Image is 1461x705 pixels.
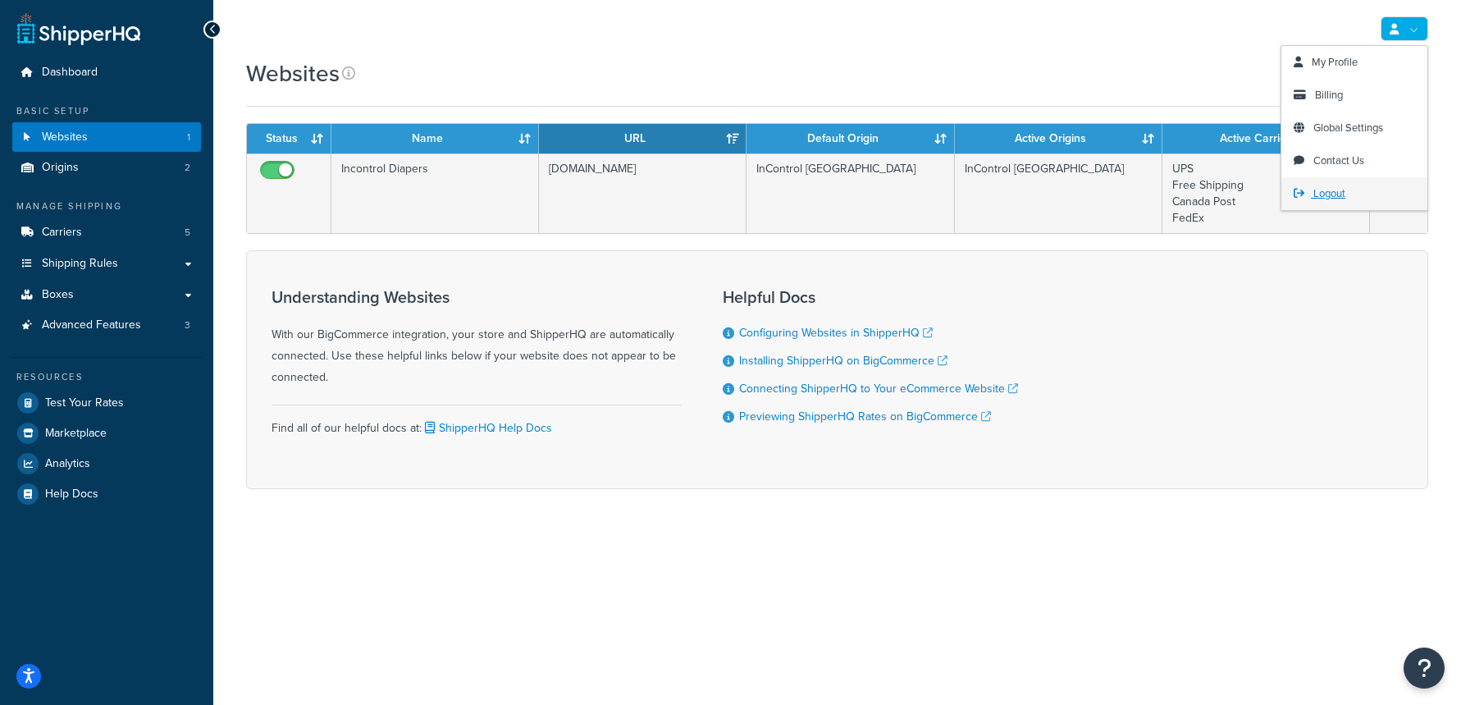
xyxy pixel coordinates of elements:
span: Logout [1313,185,1345,201]
h3: Helpful Docs [723,288,1018,306]
th: Status: activate to sort column ascending [247,124,331,153]
th: Name: activate to sort column ascending [331,124,539,153]
span: 2 [185,161,190,175]
li: Carriers [12,217,201,248]
span: 3 [185,318,190,332]
span: Analytics [45,457,90,471]
div: Manage Shipping [12,199,201,213]
button: Open Resource Center [1404,648,1445,689]
span: Contact Us [1313,153,1364,168]
a: Installing ShipperHQ on BigCommerce [739,352,947,369]
td: InControl [GEOGRAPHIC_DATA] [955,153,1162,233]
span: Origins [42,161,79,175]
div: Resources [12,370,201,384]
span: Help Docs [45,488,98,501]
span: Marketplace [45,427,107,441]
div: Basic Setup [12,104,201,118]
a: Contact Us [1281,144,1427,177]
a: Help Docs [12,479,201,509]
td: [DOMAIN_NAME] [539,153,746,233]
a: Configuring Websites in ShipperHQ [739,324,933,341]
span: 1 [187,130,190,144]
a: Boxes [12,280,201,310]
a: Carriers 5 [12,217,201,248]
td: InControl [GEOGRAPHIC_DATA] [746,153,954,233]
a: Global Settings [1281,112,1427,144]
div: Find all of our helpful docs at: [272,405,682,439]
span: Test Your Rates [45,396,124,410]
th: URL: activate to sort column ascending [539,124,746,153]
span: Dashboard [42,66,98,80]
h3: Understanding Websites [272,288,682,306]
a: Advanced Features 3 [12,310,201,341]
a: My Profile [1281,46,1427,79]
span: Global Settings [1313,120,1383,135]
span: Shipping Rules [42,257,118,271]
span: Carriers [42,226,82,240]
li: Origins [12,153,201,183]
td: Incontrol Diapers [331,153,539,233]
a: Connecting ShipperHQ to Your eCommerce Website [739,380,1018,397]
a: Marketplace [12,419,201,448]
th: Active Origins: activate to sort column ascending [955,124,1162,153]
td: UPS Free Shipping Canada Post FedEx [1162,153,1370,233]
h1: Websites [246,57,340,89]
a: Shipping Rules [12,249,201,279]
a: Dashboard [12,57,201,88]
span: My Profile [1312,54,1358,70]
span: 5 [185,226,190,240]
span: Billing [1315,87,1343,103]
th: Default Origin: activate to sort column ascending [746,124,954,153]
a: Billing [1281,79,1427,112]
a: Origins 2 [12,153,201,183]
a: Analytics [12,449,201,478]
a: Websites 1 [12,122,201,153]
a: ShipperHQ Home [17,12,140,45]
a: ShipperHQ Help Docs [422,419,552,437]
span: Websites [42,130,88,144]
a: Test Your Rates [12,388,201,418]
li: Websites [12,122,201,153]
span: Advanced Features [42,318,141,332]
th: Active Carriers: activate to sort column ascending [1162,124,1370,153]
span: Boxes [42,288,74,302]
a: Logout [1281,177,1427,210]
li: Advanced Features [12,310,201,341]
a: Previewing ShipperHQ Rates on BigCommerce [739,408,991,425]
div: With our BigCommerce integration, your store and ShipperHQ are automatically connected. Use these... [272,288,682,388]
